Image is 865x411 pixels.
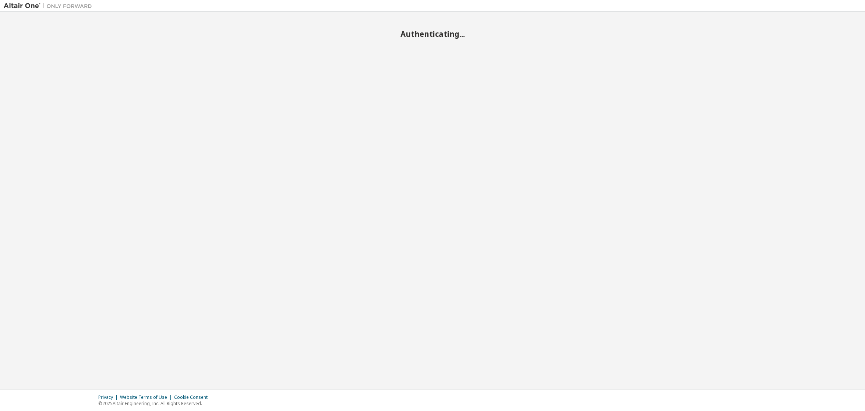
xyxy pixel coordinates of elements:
[4,2,96,10] img: Altair One
[4,29,861,39] h2: Authenticating...
[98,400,212,407] p: © 2025 Altair Engineering, Inc. All Rights Reserved.
[174,394,212,400] div: Cookie Consent
[120,394,174,400] div: Website Terms of Use
[98,394,120,400] div: Privacy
